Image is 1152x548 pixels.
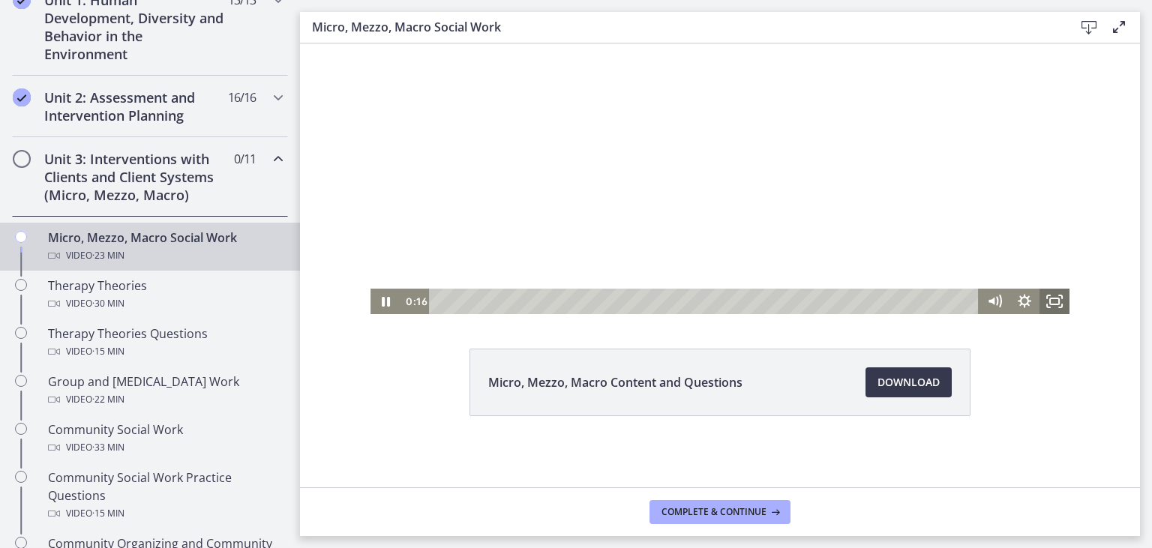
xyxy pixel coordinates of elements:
div: Video [48,439,282,457]
div: Group and [MEDICAL_DATA] Work [48,373,282,409]
div: Video [48,391,282,409]
span: 16 / 16 [228,88,256,106]
i: Completed [13,88,31,106]
div: Micro, Mezzo, Macro Social Work [48,229,282,265]
span: Micro, Mezzo, Macro Content and Questions [488,373,742,391]
span: · 15 min [92,505,124,523]
div: Video [48,343,282,361]
span: Complete & continue [661,506,766,518]
h2: Unit 2: Assessment and Intervention Planning [44,88,227,124]
div: Community Social Work [48,421,282,457]
div: Video [48,505,282,523]
h2: Unit 3: Interventions with Clients and Client Systems (Micro, Mezzo, Macro) [44,150,227,204]
span: Download [877,373,940,391]
button: Complete & continue [649,500,790,524]
span: · 23 min [92,247,124,265]
div: Therapy Theories Questions [48,325,282,361]
span: · 30 min [92,295,124,313]
span: · 33 min [92,439,124,457]
a: Download [865,367,952,397]
div: Video [48,295,282,313]
span: 0 / 11 [234,150,256,168]
div: Community Social Work Practice Questions [48,469,282,523]
span: · 22 min [92,391,124,409]
div: Video [48,247,282,265]
div: Therapy Theories [48,277,282,313]
h3: Micro, Mezzo, Macro Social Work [312,18,1050,36]
span: · 15 min [92,343,124,361]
